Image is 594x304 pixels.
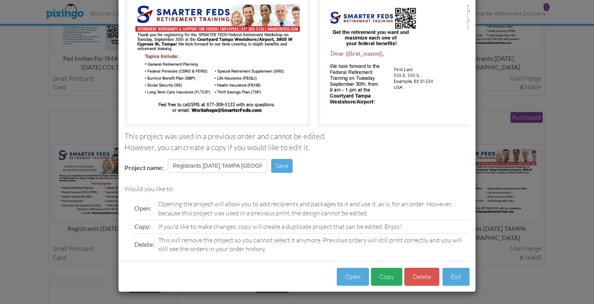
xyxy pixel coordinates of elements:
[156,220,470,233] td: If you'd like to make changes, copy will create a duplicate project that can be edited. Enjoy!
[134,240,154,248] span: Delete:
[156,198,470,220] td: Opening the project will allow you to add recipients and packages to it and use it, as is, for an...
[124,184,470,194] div: Would you like to:
[337,268,369,286] button: Open
[156,233,470,256] td: This will remove the project so you cannot select it anymore. Previous orders will still print co...
[404,268,439,286] button: Delete
[271,159,293,173] button: Save
[443,268,470,286] button: Exit
[124,163,164,172] label: Project name:
[134,204,151,212] span: Open:
[168,159,267,172] input: Enter project name
[124,142,470,153] div: However, you can create a copy if you would like to edit it.
[371,268,402,286] button: Copy
[124,131,470,142] div: This project was used in a previous order and cannot be edited.
[134,223,151,230] span: Copy:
